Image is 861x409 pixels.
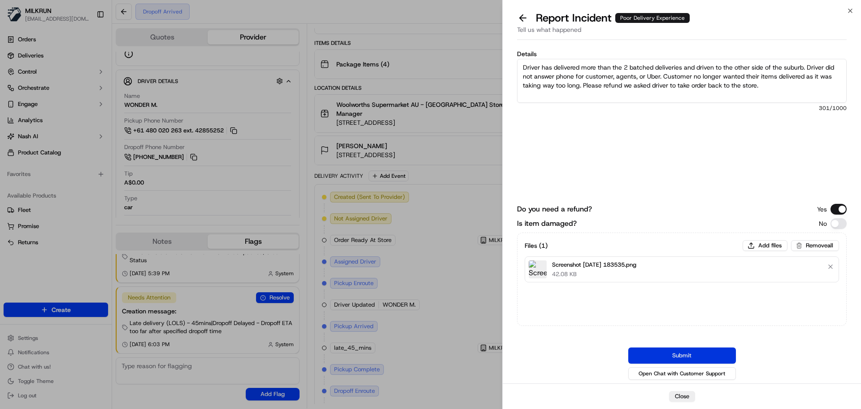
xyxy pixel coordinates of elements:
div: 💻 [76,131,83,138]
img: Screenshot 2025-09-23 183535.png [529,260,547,278]
p: 42.08 KB [552,270,636,278]
div: We're available if you need us! [30,95,113,102]
span: 301 /1000 [517,105,847,112]
a: 📗Knowledge Base [5,127,72,143]
button: Start new chat [152,88,163,99]
label: Is item damaged? [517,218,577,229]
label: Do you need a refund? [517,204,592,215]
button: Open Chat with Customer Support [628,367,736,380]
span: Knowledge Base [18,130,69,139]
div: Tell us what happened [517,25,847,40]
a: Powered byPylon [63,152,109,159]
img: 1736555255976-a54dd68f-1ca7-489b-9aae-adbdc363a1c4 [9,86,25,102]
p: Welcome 👋 [9,36,163,50]
h3: Files ( 1 ) [525,241,548,250]
img: Nash [9,9,27,27]
p: No [819,219,827,228]
label: Details [517,51,847,57]
textarea: Driver has delivered more than the 2 batched deliveries and driven to the other side of the subur... [517,59,847,103]
input: Got a question? Start typing here... [23,58,161,67]
button: Submit [628,347,736,364]
div: Start new chat [30,86,147,95]
div: Poor Delivery Experience [615,13,690,23]
p: Report Incident [536,11,690,25]
p: Screenshot [DATE] 183535.png [552,260,636,269]
a: 💻API Documentation [72,127,148,143]
button: Close [669,391,695,402]
p: Yes [817,205,827,214]
span: Pylon [89,152,109,159]
div: 📗 [9,131,16,138]
button: Removeall [791,240,839,251]
button: Remove file [824,260,837,273]
button: Add files [743,240,787,251]
span: API Documentation [85,130,144,139]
